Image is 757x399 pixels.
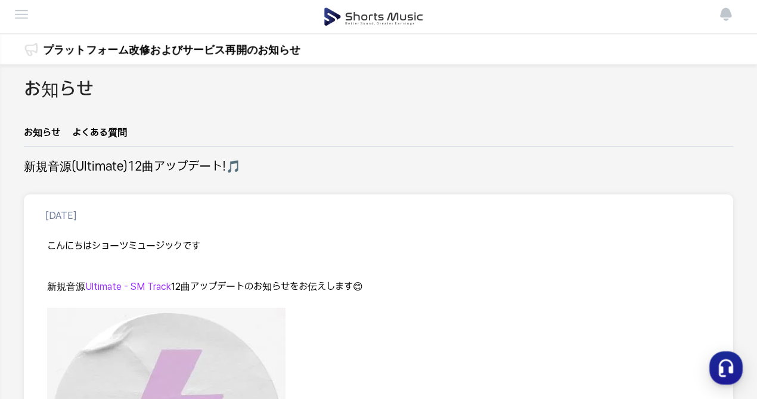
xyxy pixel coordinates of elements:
img: menu [14,7,29,21]
a: プラットフォーム改修およびサービス再開のお知らせ [43,42,300,58]
span: こんにちはショーツミュージックです [47,240,200,252]
p: 12曲アップデートのお知らせをお伝えします [47,280,710,294]
span: 新規音源 [47,281,85,292]
img: 알림 [719,7,733,21]
p: [DATE] [45,209,77,223]
img: 알림 아이콘 [24,42,38,57]
a: お知らせ [24,126,60,146]
h2: 新規音源(Ultimate)12曲アップデート!🎵 [24,159,241,175]
span: Ultimate - SM Track [85,281,171,292]
span: 😊 [353,281,363,292]
a: よくある質問 [72,126,127,146]
h2: お知らせ [24,76,94,103]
